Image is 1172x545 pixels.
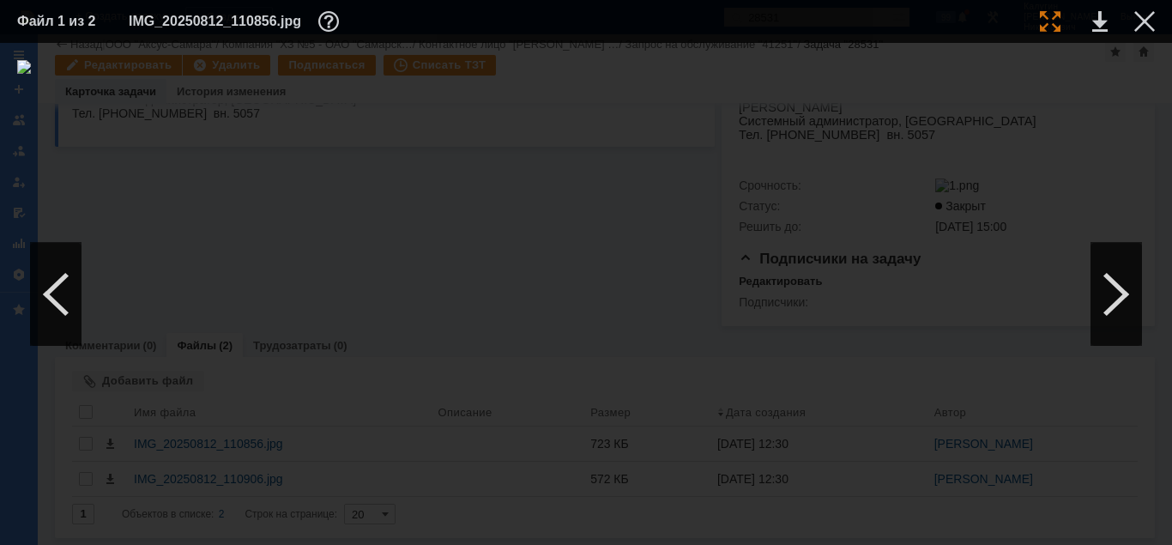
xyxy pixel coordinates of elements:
div: Увеличить масштаб [1040,11,1060,32]
div: Дополнительная информация о файле (F11) [318,11,344,32]
div: IMG_20250812_110856.jpg [129,11,344,32]
div: Следующий файл [1090,243,1142,346]
div: Скачать файл [1092,11,1108,32]
div: Предыдущий файл [30,243,82,346]
img: download [17,60,1155,528]
div: Файл 1 из 2 [17,15,103,28]
div: Закрыть окно (Esc) [1134,11,1155,32]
